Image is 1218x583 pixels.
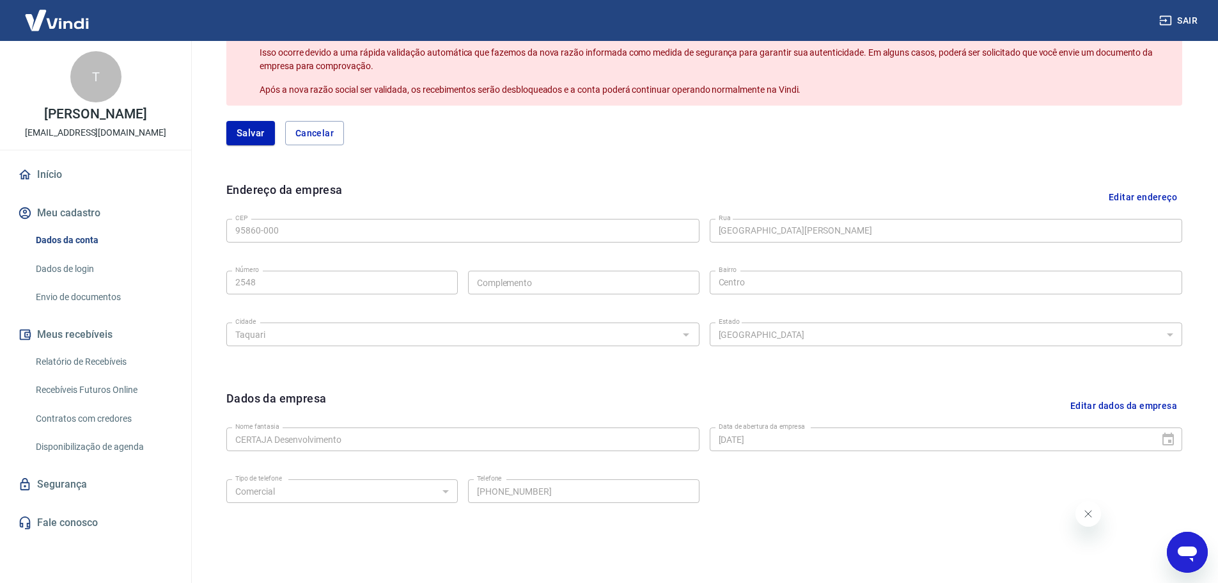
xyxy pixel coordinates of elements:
[235,265,259,275] label: Número
[31,284,176,310] a: Envio de documentos
[31,349,176,375] a: Relatório de Recebíveis
[285,121,344,145] button: Cancelar
[31,256,176,282] a: Dados de login
[15,470,176,499] a: Segurança
[15,161,176,189] a: Início
[235,474,282,483] label: Tipo de telefone
[8,9,107,19] span: Olá! Precisa de ajuda?
[719,317,740,326] label: Estado
[260,47,1155,71] span: Isso ocorre devido a uma rápida validação automática que fazemos da nova razão informada como med...
[1075,501,1101,527] iframe: Fechar mensagem
[230,326,675,342] input: Digite aqui algumas palavras para buscar a cidade
[15,321,176,349] button: Meus recebíveis
[15,509,176,537] a: Fale conosco
[235,213,247,223] label: CEP
[710,427,1151,451] input: DD/MM/YYYY
[719,213,731,223] label: Rua
[1104,181,1182,214] button: Editar endereço
[31,227,176,253] a: Dados da conta
[235,317,256,326] label: Cidade
[44,108,146,121] p: [PERSON_NAME]
[719,265,737,275] label: Bairro
[226,181,343,214] h6: Endereço da empresa
[235,422,279,431] label: Nome fantasia
[25,126,166,140] p: [EMAIL_ADDRESS][DOMAIN_NAME]
[719,422,805,431] label: Data de abertura da empresa
[31,434,176,460] a: Disponibilização de agenda
[15,1,98,40] img: Vindi
[31,377,176,403] a: Recebíveis Futuros Online
[477,474,502,483] label: Telefone
[1065,390,1182,422] button: Editar dados da empresa
[70,51,121,102] div: T
[226,121,275,145] button: Salvar
[31,406,176,432] a: Contratos com credores
[1157,9,1203,33] button: Sair
[1167,532,1208,573] iframe: Botão para abrir a janela de mensagens
[260,84,800,95] span: Após a nova razão social ser validada, os recebimentos serão desbloqueados e a conta poderá conti...
[15,199,176,227] button: Meu cadastro
[226,390,326,422] h6: Dados da empresa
